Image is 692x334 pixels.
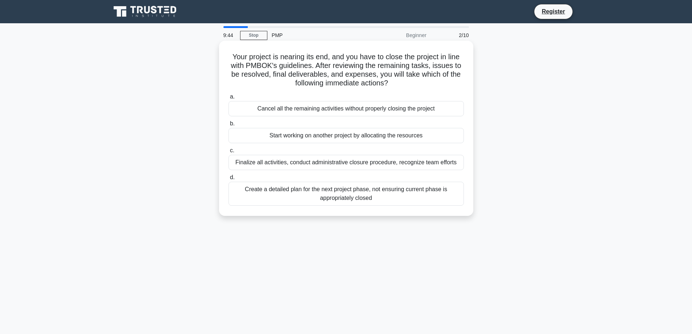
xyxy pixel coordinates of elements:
[431,28,473,43] div: 2/10
[230,147,234,153] span: c.
[537,7,569,16] a: Register
[230,174,235,180] span: d.
[367,28,431,43] div: Beginner
[230,93,235,100] span: a.
[240,31,267,40] a: Stop
[228,155,464,170] div: Finalize all activities, conduct administrative closure procedure, recognize team efforts
[230,120,235,126] span: b.
[228,52,465,88] h5: Your project is nearing its end, and you have to close the project in line with PMBOK's guideline...
[228,128,464,143] div: Start working on another project by allocating the resources
[267,28,367,43] div: PMP
[228,101,464,116] div: Cancel all the remaining activities without properly closing the project
[228,182,464,206] div: Create a detailed plan for the next project phase, not ensuring current phase is appropriately cl...
[219,28,240,43] div: 9:44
